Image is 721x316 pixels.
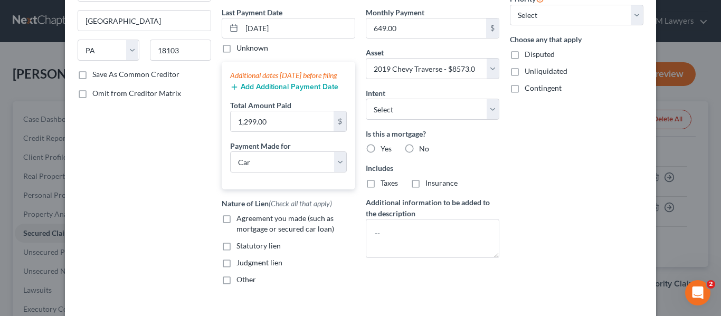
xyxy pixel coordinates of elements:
[366,48,384,57] span: Asset
[366,7,424,18] label: Monthly Payment
[685,280,710,305] iframe: Intercom live chat
[366,128,499,139] label: Is this a mortgage?
[222,198,332,209] label: Nature of Lien
[231,111,334,131] input: 0.00
[269,199,332,208] span: (Check all that apply)
[419,144,429,153] span: No
[236,275,256,284] span: Other
[366,18,486,39] input: 0.00
[525,66,567,75] span: Unliquidated
[510,34,643,45] label: Choose any that apply
[486,18,499,39] div: $
[366,88,385,99] label: Intent
[236,43,268,53] label: Unknown
[230,140,291,151] label: Payment Made for
[525,83,562,92] span: Contingent
[92,69,179,80] label: Save As Common Creditor
[381,144,392,153] span: Yes
[230,83,338,91] button: Add Additional Payment Date
[230,70,347,81] div: Additional dates [DATE] before filing
[92,89,181,98] span: Omit from Creditor Matrix
[334,111,346,131] div: $
[366,197,499,219] label: Additional information to be added to the description
[150,40,212,61] input: Enter zip...
[236,258,282,267] span: Judgment lien
[381,178,398,187] span: Taxes
[707,280,715,289] span: 2
[525,50,555,59] span: Disputed
[242,18,355,39] input: MM/DD/YYYY
[222,7,282,18] label: Last Payment Date
[236,214,334,233] span: Agreement you made (such as mortgage or secured car loan)
[78,11,211,31] input: Enter city...
[236,241,281,250] span: Statutory lien
[230,100,291,111] label: Total Amount Paid
[366,162,499,174] label: Includes
[425,178,458,187] span: Insurance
